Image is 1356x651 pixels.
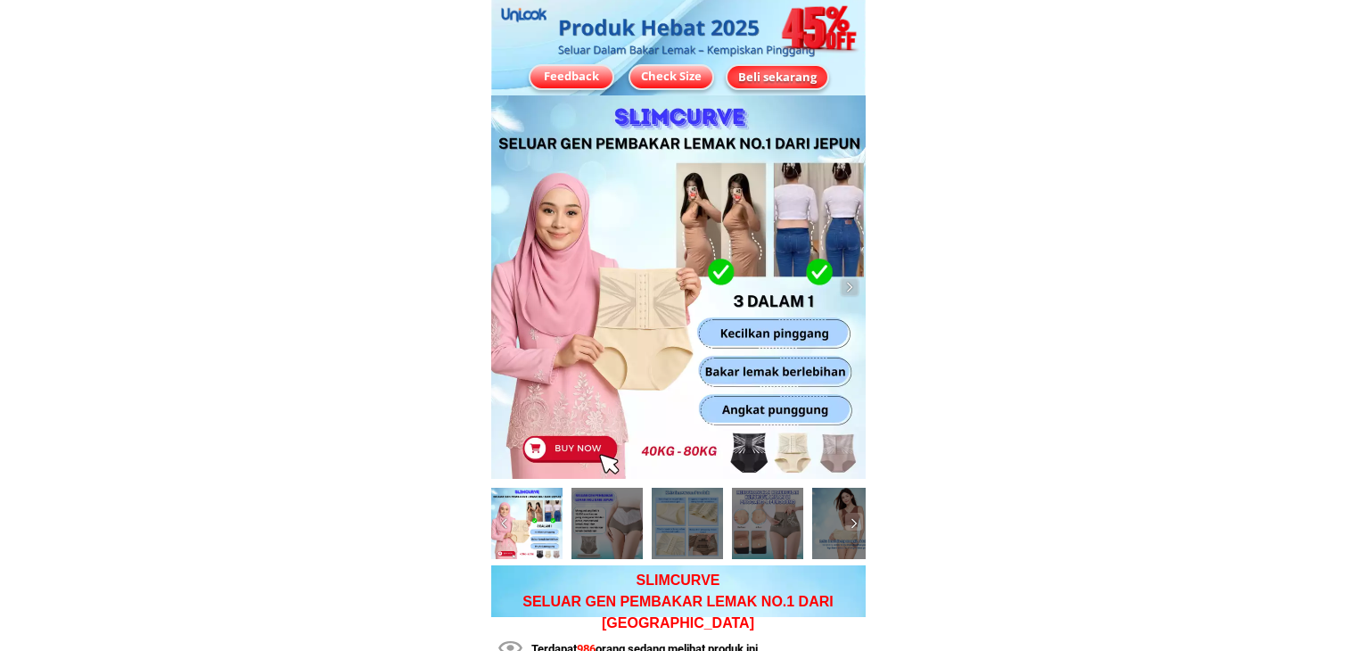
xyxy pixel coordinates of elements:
[491,570,866,634] p: SLIMCURVE SELUAR GEN PEMBAKAR LEMAK NO.1 DARI [GEOGRAPHIC_DATA]
[841,278,859,296] img: navigation
[845,515,863,532] img: navigation
[530,68,612,86] div: Feedback
[496,515,514,532] img: navigation
[724,68,830,87] div: Beli sekarang
[630,68,712,86] div: Check Size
